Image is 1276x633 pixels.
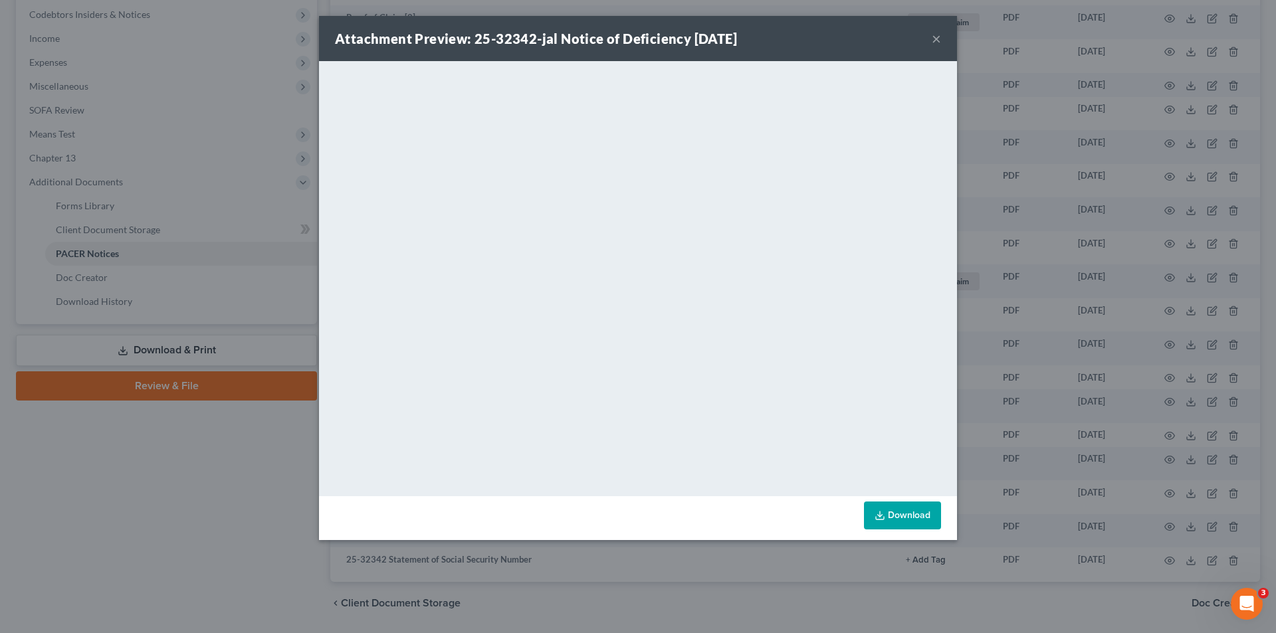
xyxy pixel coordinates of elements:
iframe: <object ng-attr-data='[URL][DOMAIN_NAME]' type='application/pdf' width='100%' height='650px'></ob... [319,61,957,493]
button: × [932,31,941,46]
span: 3 [1258,588,1269,598]
iframe: Intercom live chat [1231,588,1263,620]
strong: Attachment Preview: 25-32342-jal Notice of Deficiency [DATE] [335,31,737,46]
a: Download [864,501,941,529]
